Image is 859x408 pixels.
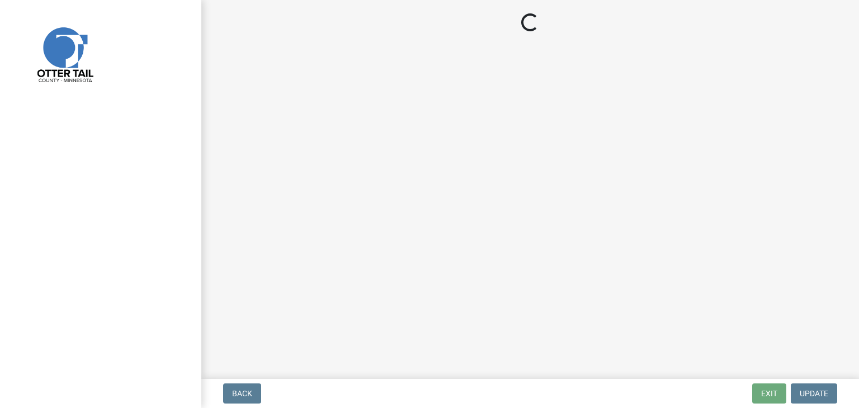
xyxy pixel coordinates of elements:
button: Back [223,383,261,404]
span: Back [232,389,252,398]
button: Exit [752,383,786,404]
span: Update [800,389,828,398]
img: Otter Tail County, Minnesota [22,12,106,96]
button: Update [791,383,837,404]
